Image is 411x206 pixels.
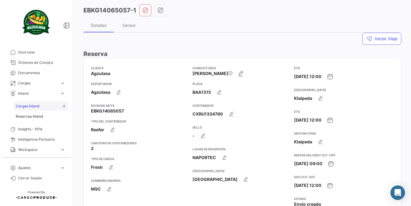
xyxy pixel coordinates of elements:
[294,117,322,123] span: [DATE] 12:00
[294,182,322,188] span: [DATE] 12:00
[122,23,136,28] div: Sensor
[18,50,65,55] span: Overview
[60,80,65,86] span: expand_more
[21,7,51,38] img: agzulasa-logo.png
[193,147,289,152] app-card-info-title: Lugar de recepción
[294,87,394,92] app-card-info-title: [GEOGRAPHIC_DATA]
[91,23,106,28] div: Detalles
[294,196,394,201] app-card-info-title: Estado
[193,111,223,117] span: CXRU1334760
[193,66,232,70] app-card-info-title: Conductores
[390,185,405,200] div: Abrir Intercom Messenger
[294,139,312,145] span: Klaipeda
[193,81,289,86] app-card-info-title: Placa
[91,156,188,161] app-card-info-title: Tipo de carga
[18,165,57,171] span: Ajustes
[18,126,65,132] span: Insights - KPIs
[193,133,195,139] span: -
[193,103,289,108] app-card-info-title: Contenedor
[91,127,104,133] span: Reefer
[91,141,188,146] app-card-info-title: Cantidad de contenedores
[91,81,188,86] app-card-info-title: Exportador
[60,91,65,96] span: expand_more
[13,102,68,111] a: Cargas Inland
[91,178,188,183] app-card-info-title: Compañía naviera
[294,131,394,136] app-card-info-title: Destino Final
[5,68,68,78] a: Documentos
[91,89,110,95] span: Agzulasa
[91,119,188,124] app-card-info-title: Tipo del contenedor
[91,103,188,108] app-card-info-title: Booking Note
[91,146,94,152] span: 2
[193,168,289,173] app-card-info-title: [GEOGRAPHIC_DATA]
[91,70,110,77] span: Agzulasa
[18,175,65,181] span: Cerrar Sesión
[294,95,312,101] span: Klaipeda
[91,186,101,192] span: MSC
[18,147,57,152] span: Workspace
[294,74,322,80] span: [DATE] 12:00
[18,60,65,65] span: Órdenes de Compra
[5,57,68,68] a: Órdenes de Compra
[18,137,65,142] span: Inteligencia Portuaria
[91,66,188,70] app-card-info-title: Cliente
[18,91,57,96] span: Inland
[18,80,57,86] span: Cargas
[193,89,211,95] span: BAA1315
[83,50,401,58] h3: Reserva
[91,108,124,114] span: EBKG14065057
[193,176,238,182] span: [GEOGRAPHIC_DATA]
[5,124,68,134] a: Insights - KPIs
[362,33,401,45] button: Iniciar Viaje
[193,125,289,130] app-card-info-title: Sello
[60,165,65,171] span: expand_more
[294,66,394,70] app-card-info-title: ETD
[193,155,216,161] span: NAPORTEC
[294,175,394,179] app-card-info-title: Doc Cut-Off
[294,161,322,167] span: [DATE] 09:00
[294,153,394,158] app-card-info-title: Reefer Delivery Cut-Off
[60,147,65,152] span: expand_more
[294,109,394,114] app-card-info-title: ETA
[193,70,232,77] span: [PERSON_NAME]
[16,103,40,109] span: Cargas Inland
[13,112,68,121] a: Reservas Inland
[18,70,65,76] span: Documentos
[5,134,68,145] a: Inteligencia Portuaria
[5,47,68,57] a: Overview
[16,114,43,119] span: Reservas Inland
[91,164,103,170] span: Fresh
[83,6,136,15] h3: EBKG14065057-1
